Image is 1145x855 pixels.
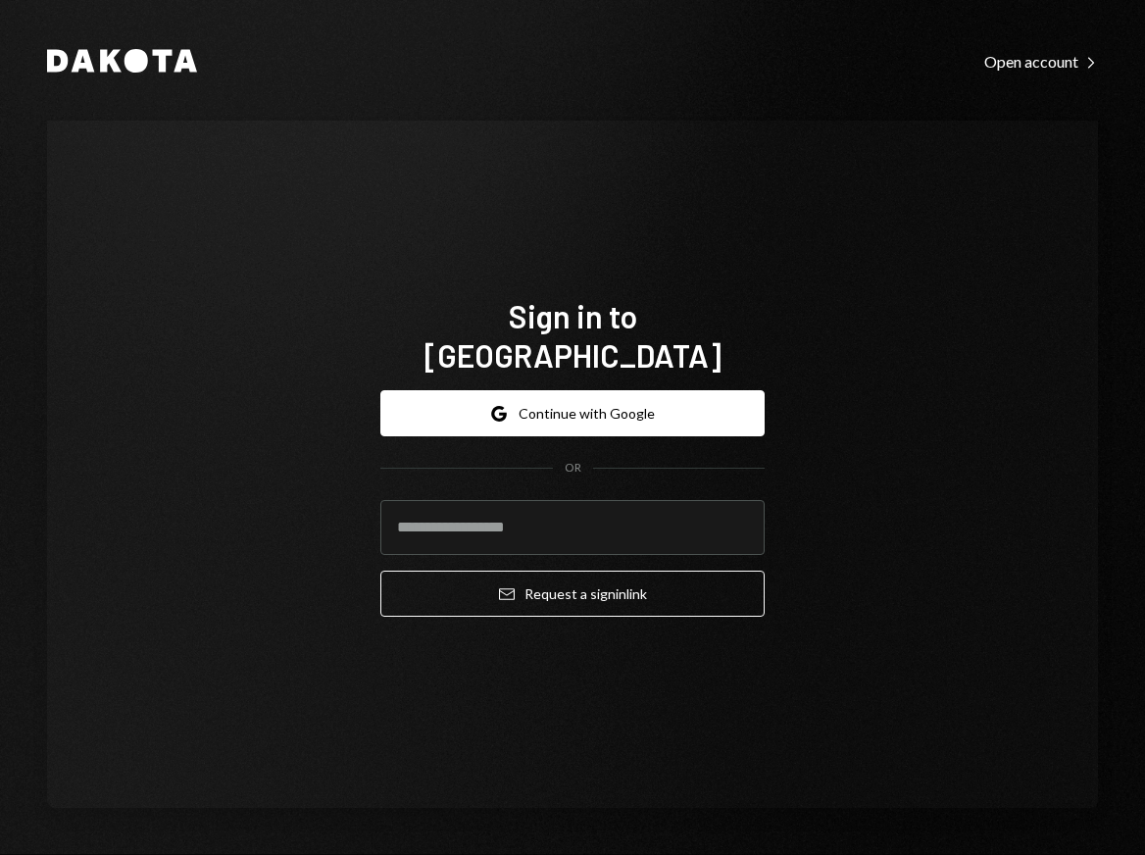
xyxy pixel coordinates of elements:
[984,52,1098,72] div: Open account
[984,50,1098,72] a: Open account
[380,390,765,436] button: Continue with Google
[565,460,581,477] div: OR
[380,296,765,375] h1: Sign in to [GEOGRAPHIC_DATA]
[380,571,765,617] button: Request a signinlink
